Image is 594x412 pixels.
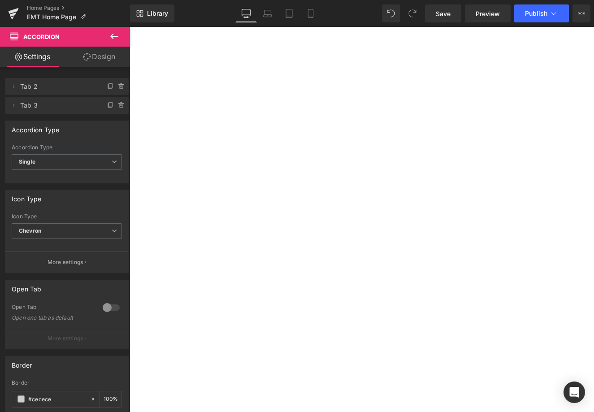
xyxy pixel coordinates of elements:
[12,380,122,386] div: Border
[100,391,121,407] div: %
[465,4,511,22] a: Preview
[19,158,35,165] b: Single
[48,334,83,343] p: More settings
[403,4,421,22] button: Redo
[572,4,590,22] button: More
[48,258,83,266] p: More settings
[5,252,128,273] button: More settings
[27,4,130,12] a: Home Pages
[147,9,168,17] span: Library
[27,13,76,21] span: EMT Home Page
[514,4,569,22] button: Publish
[12,304,94,313] div: Open Tab
[28,394,86,404] input: Color
[12,280,41,293] div: Open Tab
[67,47,132,67] a: Design
[20,78,95,95] span: Tab 2
[382,4,400,22] button: Undo
[12,356,32,369] div: Border
[278,4,300,22] a: Tablet
[12,190,42,203] div: Icon Type
[12,213,122,220] div: Icon Type
[300,4,321,22] a: Mobile
[235,4,257,22] a: Desktop
[12,121,60,134] div: Accordion Type
[525,10,547,17] span: Publish
[5,328,128,349] button: More settings
[12,315,92,321] div: Open one tab as default
[257,4,278,22] a: Laptop
[20,97,95,114] span: Tab 3
[436,9,451,18] span: Save
[19,227,41,234] b: Chevron
[12,144,122,151] div: Accordion Type
[130,4,174,22] a: New Library
[564,382,585,403] div: Open Intercom Messenger
[476,9,500,18] span: Preview
[23,33,60,40] span: Accordion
